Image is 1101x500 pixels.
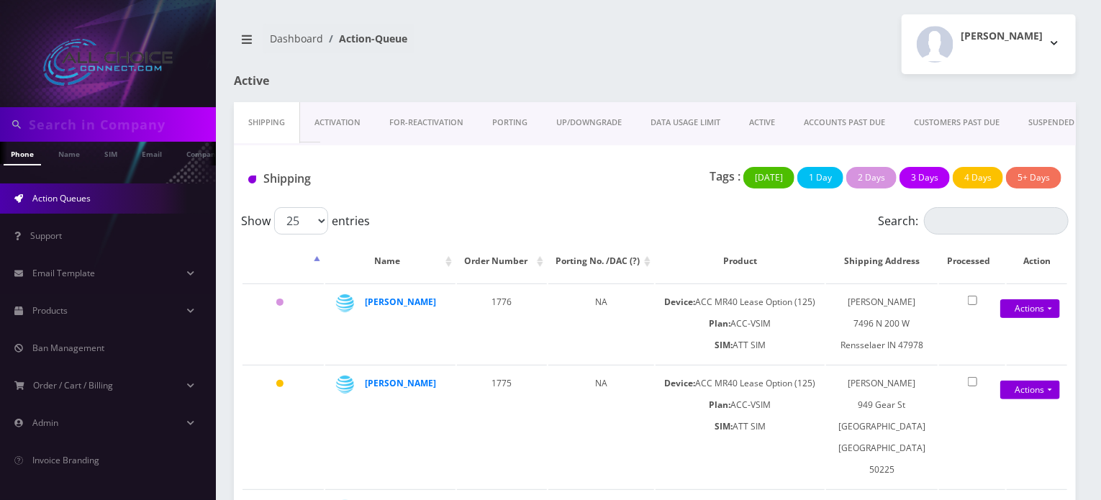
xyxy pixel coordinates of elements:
b: Device: [664,296,695,308]
b: SIM: [715,420,733,432]
label: Show entries [241,207,370,235]
button: 4 Days [953,167,1003,188]
a: Dashboard [270,32,323,45]
select: Showentries [274,207,328,235]
input: Search in Company [29,111,212,138]
li: Action-Queue [323,31,407,46]
a: Actions [1000,299,1060,318]
button: [PERSON_NAME] [902,14,1076,74]
a: Name [51,142,87,164]
span: Invoice Branding [32,454,99,466]
button: [DATE] [743,167,794,188]
td: [PERSON_NAME] 949 Gear St [GEOGRAPHIC_DATA] [GEOGRAPHIC_DATA] 50225 [826,365,938,488]
a: CUSTOMERS PAST DUE [900,102,1014,143]
span: Order / Cart / Billing [34,379,114,391]
a: Shipping [234,102,300,143]
span: Support [30,229,62,242]
a: [PERSON_NAME] [365,296,436,308]
th: Name: activate to sort column ascending [325,240,456,282]
a: SUSPENDED [1014,102,1089,143]
a: Company [179,142,227,164]
h1: Active [234,74,500,88]
td: 1775 [457,365,547,488]
th: Processed: activate to sort column ascending [939,240,1005,282]
b: Plan: [709,317,730,329]
h1: Shipping [248,172,505,186]
td: [PERSON_NAME] 7496 N 200 W Rensselaer IN 47978 [826,283,938,363]
img: Shipping [248,176,256,183]
a: ACCOUNTS PAST DUE [789,102,900,143]
a: PORTING [478,102,542,143]
p: Tags : [710,168,740,185]
button: 1 Day [797,167,843,188]
a: Activation [300,102,375,143]
a: UP/DOWNGRADE [542,102,636,143]
a: ACTIVE [735,102,789,143]
label: Search: [878,207,1069,235]
td: 1776 [457,283,547,363]
span: Products [32,304,68,317]
a: Email [135,142,169,164]
h2: [PERSON_NAME] [961,30,1043,42]
button: 3 Days [900,167,950,188]
span: Admin [32,417,58,429]
a: SIM [97,142,124,164]
a: Phone [4,142,41,165]
th: : activate to sort column descending [243,240,324,282]
input: Search: [924,207,1069,235]
th: Product [656,240,825,282]
td: ACC MR40 Lease Option (125) ACC-VSIM ATT SIM [656,283,825,363]
th: Porting No. /DAC (?): activate to sort column ascending [548,240,654,282]
a: DATA USAGE LIMIT [636,102,735,143]
button: 5+ Days [1006,167,1061,188]
img: All Choice Connect [43,39,173,86]
b: Plan: [709,399,730,411]
nav: breadcrumb [234,24,644,65]
a: Actions [1000,381,1060,399]
b: SIM: [715,339,733,351]
th: Action [1007,240,1067,282]
td: ACC MR40 Lease Option (125) ACC-VSIM ATT SIM [656,365,825,488]
a: FOR-REActivation [375,102,478,143]
th: Order Number: activate to sort column ascending [457,240,547,282]
a: [PERSON_NAME] [365,377,436,389]
b: Device: [664,377,695,389]
span: Email Template [32,267,95,279]
td: NA [548,365,654,488]
button: 2 Days [846,167,897,188]
span: Action Queues [32,192,91,204]
th: Shipping Address [826,240,938,282]
span: Ban Management [32,342,104,354]
td: NA [548,283,654,363]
